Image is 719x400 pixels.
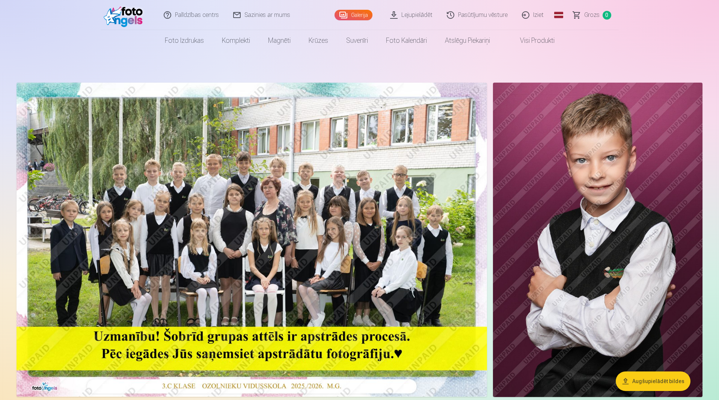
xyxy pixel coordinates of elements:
[584,11,600,20] span: Grozs
[259,30,300,51] a: Magnēti
[104,3,147,27] img: /fa1
[213,30,259,51] a: Komplekti
[300,30,337,51] a: Krūzes
[616,371,690,391] button: Augšupielādēt bildes
[436,30,499,51] a: Atslēgu piekariņi
[377,30,436,51] a: Foto kalendāri
[603,11,611,20] span: 0
[337,30,377,51] a: Suvenīri
[156,30,213,51] a: Foto izdrukas
[335,10,372,20] a: Galerija
[499,30,564,51] a: Visi produkti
